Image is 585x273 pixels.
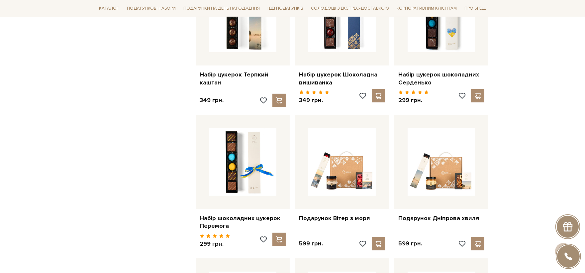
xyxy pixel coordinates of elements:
p: 299 грн. [200,240,230,248]
span: Подарункові набори [124,3,178,14]
a: Корпоративним клієнтам [394,3,459,14]
p: 299 грн. [398,96,429,104]
span: Про Spell [462,3,488,14]
p: 599 грн. [299,240,323,247]
a: Набір шоколадних цукерок Перемога [200,214,286,230]
span: Подарунки на День народження [181,3,262,14]
a: Набір цукерок шоколадних Серденько [398,71,484,86]
p: 349 грн. [299,96,329,104]
span: Каталог [97,3,122,14]
a: Подарунок Вітер з моря [299,214,385,222]
a: Солодощі з експрес-доставкою [308,3,392,14]
a: Подарунок Дніпрова хвиля [398,214,484,222]
span: Ідеї подарунків [265,3,306,14]
a: Набір цукерок Шоколадна вишиванка [299,71,385,86]
p: 599 грн. [398,240,422,247]
p: 349 грн. [200,96,224,104]
a: Набір цукерок Терпкий каштан [200,71,286,86]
